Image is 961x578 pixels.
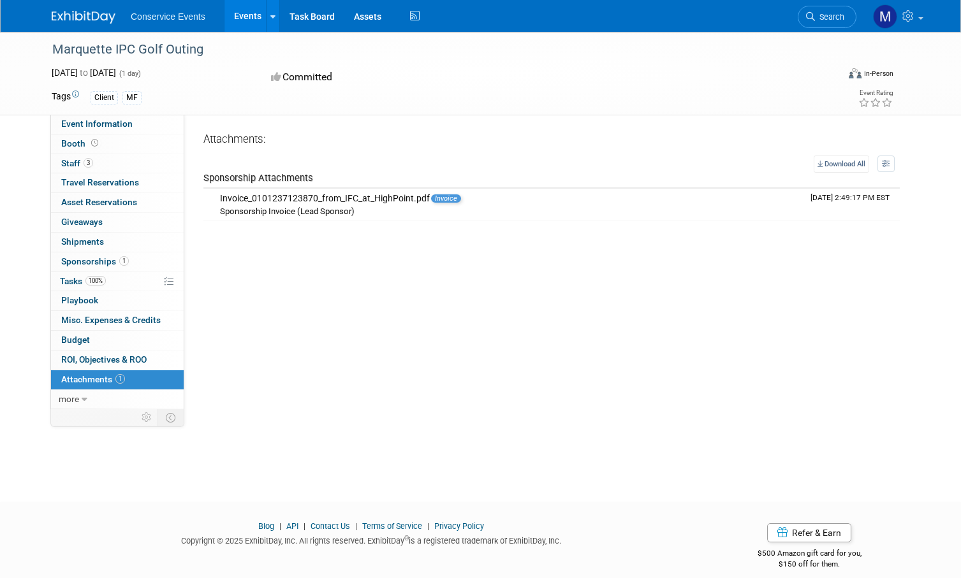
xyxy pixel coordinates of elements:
span: Booth [61,138,101,148]
a: ROI, Objectives & ROO [51,350,184,370]
span: 3 [84,158,93,168]
a: more [51,390,184,409]
span: Sponsorships [61,256,129,266]
a: Search [798,6,856,28]
a: Giveaways [51,213,184,232]
span: Search [815,12,844,22]
span: Sponsorship Invoice (Lead Sponsor) [220,206,355,216]
img: Marley Staker [873,4,897,29]
span: Playbook [61,295,98,305]
span: [DATE] [DATE] [52,68,116,78]
span: to [78,68,90,78]
span: Travel Reservations [61,177,139,187]
a: Event Information [51,115,184,134]
div: Copyright © 2025 ExhibitDay, Inc. All rights reserved. ExhibitDay is a registered trademark of Ex... [52,532,690,547]
a: Budget [51,331,184,350]
a: Booth [51,134,184,154]
a: Playbook [51,291,184,310]
a: Attachments1 [51,370,184,389]
a: Misc. Expenses & Credits [51,311,184,330]
a: Sponsorships1 [51,252,184,271]
div: Marquette IPC Golf Outing [48,38,822,61]
a: Shipments [51,233,184,252]
a: Download All [814,155,869,173]
span: Budget [61,335,90,345]
span: 1 [115,374,125,384]
span: Booth not reserved yet [89,138,101,148]
span: Tasks [60,276,106,286]
span: Upload Timestamp [811,193,890,202]
span: Conservice Events [131,11,205,22]
span: | [276,521,284,531]
a: Asset Reservations [51,193,184,212]
img: ExhibitDay [52,11,115,24]
span: ROI, Objectives & ROO [61,354,147,365]
span: Giveaways [61,217,103,227]
span: Invoice [431,194,461,203]
a: Terms of Service [362,521,422,531]
div: Client [91,91,118,105]
a: Refer & Earn [767,523,851,542]
a: API [286,521,298,531]
div: Committed [267,66,535,89]
a: Blog [258,521,274,531]
td: Tags [52,90,79,105]
div: Invoice_0101237123870_from_IFC_at_HighPoint.pdf [220,193,800,205]
div: Attachments: [203,132,900,149]
td: Upload Timestamp [805,189,900,220]
td: Toggle Event Tabs [158,409,184,426]
td: Personalize Event Tab Strip [136,409,158,426]
span: Staff [61,158,93,168]
span: | [300,521,309,531]
span: Shipments [61,236,104,247]
span: 1 [119,256,129,266]
span: more [59,394,79,404]
span: Asset Reservations [61,197,137,207]
a: Tasks100% [51,272,184,291]
div: MF [122,91,142,105]
span: Attachments [61,374,125,384]
div: Event Rating [858,90,893,96]
div: In-Person [863,69,893,78]
span: | [424,521,432,531]
span: (1 day) [118,69,141,78]
div: Event Format [769,66,893,85]
span: | [352,521,360,531]
sup: ® [404,535,409,542]
a: Contact Us [311,521,350,531]
span: Misc. Expenses & Credits [61,315,161,325]
a: Staff3 [51,154,184,173]
span: Event Information [61,119,133,129]
a: Privacy Policy [434,521,484,531]
span: Sponsorship Attachments [203,172,313,184]
img: Format-Inperson.png [849,68,862,78]
span: 100% [85,276,106,285]
div: $150 off for them. [709,559,909,570]
div: $500 Amazon gift card for you, [709,540,909,569]
a: Travel Reservations [51,173,184,192]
